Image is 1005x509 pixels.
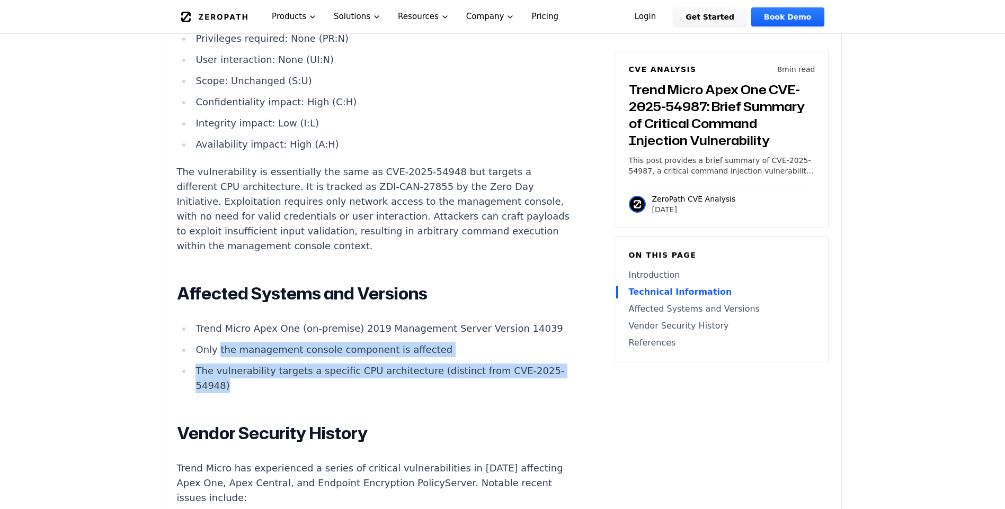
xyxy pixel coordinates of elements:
[192,52,571,67] li: User interaction: None (UI:N)
[629,155,815,176] p: This post provides a brief summary of CVE-2025-54987, a critical command injection vulnerability ...
[777,64,815,75] p: 8 min read
[751,7,824,26] a: Book Demo
[192,116,571,131] li: Integrity impact: Low (I:L)
[177,283,571,304] h2: Affected Systems and Versions
[629,337,815,349] a: References
[629,64,697,75] h6: CVE Analysis
[629,250,815,260] h6: On this page
[629,303,815,315] a: Affected Systems and Versions
[192,74,571,88] li: Scope: Unchanged (S:U)
[192,363,571,393] li: The vulnerability targets a specific CPU architecture (distinct from CVE-2025-54948)
[192,31,571,46] li: Privileges required: None (PR:N)
[629,81,815,149] h3: Trend Micro Apex One CVE-2025-54987: Brief Summary of Critical Command Injection Vulnerability
[177,461,571,505] p: Trend Micro has experienced a series of critical vulnerabilities in [DATE] affecting Apex One, Ap...
[192,321,571,336] li: Trend Micro Apex One (on-premise) 2019 Management Server Version 14039
[629,196,646,213] img: ZeroPath CVE Analysis
[192,95,571,110] li: Confidentiality impact: High (C:H)
[177,165,571,253] p: The vulnerability is essentially the same as CVE-2025-54948 but targets a different CPU architect...
[629,320,815,332] a: Vendor Security History
[192,342,571,357] li: Only the management console component is affected
[652,194,736,204] p: ZeroPath CVE Analysis
[629,269,815,281] a: Introduction
[177,423,571,444] h2: Vendor Security History
[192,137,571,152] li: Availability impact: High (A:H)
[629,286,815,298] a: Technical Information
[622,7,669,26] a: Login
[652,204,736,215] p: [DATE]
[673,7,747,26] a: Get Started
